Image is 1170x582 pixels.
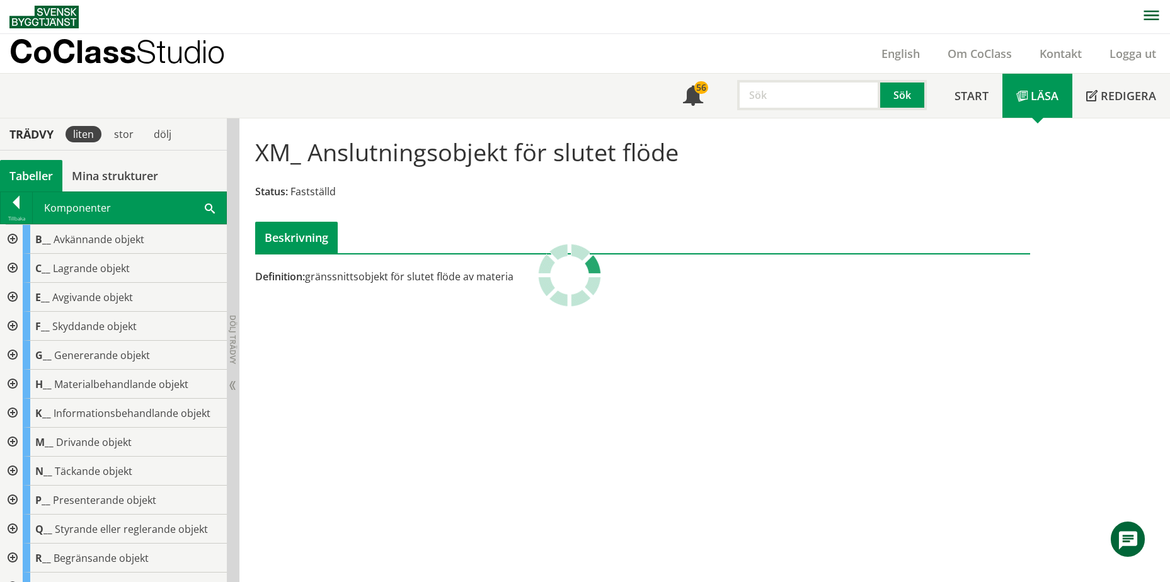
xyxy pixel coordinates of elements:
[35,551,51,565] span: R__
[54,377,188,391] span: Materialbehandlande objekt
[737,80,880,110] input: Sök
[54,551,149,565] span: Begränsande objekt
[290,185,336,198] span: Fastställd
[54,406,210,420] span: Informationsbehandlande objekt
[934,46,1026,61] a: Om CoClass
[1096,46,1170,61] a: Logga ut
[35,290,50,304] span: E__
[35,348,52,362] span: G__
[136,33,225,70] span: Studio
[1026,46,1096,61] a: Kontakt
[255,270,305,283] span: Definition:
[54,348,150,362] span: Genererande objekt
[53,261,130,275] span: Lagrande objekt
[9,34,252,73] a: CoClassStudio
[1002,74,1072,118] a: Läsa
[55,464,132,478] span: Täckande objekt
[56,435,132,449] span: Drivande objekt
[52,319,137,333] span: Skyddande objekt
[205,201,215,214] span: Sök i tabellen
[669,74,717,118] a: 56
[955,88,989,103] span: Start
[9,44,225,59] p: CoClass
[35,377,52,391] span: H__
[54,232,144,246] span: Avkännande objekt
[55,522,208,536] span: Styrande eller reglerande objekt
[255,270,765,283] div: gränssnittsobjekt för slutet flöde av materia
[33,192,226,224] div: Komponenter
[941,74,1002,118] a: Start
[35,261,50,275] span: C__
[255,138,679,166] h1: XM_ Anslutningsobjekt för slutet flöde
[35,464,52,478] span: N__
[1,214,32,224] div: Tillbaka
[66,126,101,142] div: liten
[880,80,927,110] button: Sök
[53,493,156,507] span: Presenterande objekt
[35,232,51,246] span: B__
[868,46,934,61] a: English
[35,493,50,507] span: P__
[255,185,288,198] span: Status:
[1072,74,1170,118] a: Redigera
[146,126,179,142] div: dölj
[62,160,168,191] a: Mina strukturer
[255,222,338,253] div: Beskrivning
[1101,88,1156,103] span: Redigera
[9,6,79,28] img: Svensk Byggtjänst
[538,244,601,307] img: Laddar
[35,522,52,536] span: Q__
[35,435,54,449] span: M__
[694,81,708,94] div: 56
[3,127,60,141] div: Trädvy
[227,315,238,364] span: Dölj trädvy
[106,126,141,142] div: stor
[35,406,51,420] span: K__
[683,87,703,107] span: Notifikationer
[1031,88,1058,103] span: Läsa
[35,319,50,333] span: F__
[52,290,133,304] span: Avgivande objekt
